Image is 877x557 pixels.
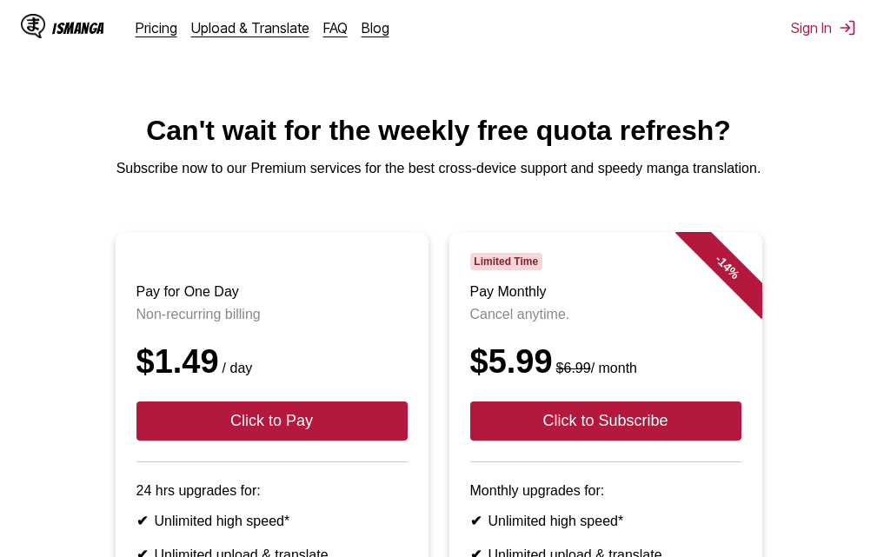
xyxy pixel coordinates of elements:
button: Sign In [791,19,856,36]
a: FAQ [323,19,348,36]
img: IsManga Logo [21,14,45,38]
h1: Can't wait for the weekly free quota refresh? [14,115,863,147]
a: Upload & Translate [191,19,309,36]
span: Limited Time [470,253,542,270]
b: ✔ [470,514,482,528]
h3: Pay Monthly [470,284,741,300]
div: - 14 % [674,215,779,319]
div: $1.49 [136,343,408,381]
button: Click to Pay [136,401,408,441]
small: / day [219,361,253,375]
div: IsManga [52,20,104,36]
small: / month [553,361,637,375]
button: Click to Subscribe [470,401,741,441]
p: 24 hrs upgrades for: [136,483,408,499]
h3: Pay for One Day [136,284,408,300]
a: Blog [362,19,389,36]
p: Monthly upgrades for: [470,483,741,499]
a: Pricing [136,19,177,36]
li: Unlimited high speed* [136,513,408,529]
img: Sign out [839,19,856,36]
p: Cancel anytime. [470,307,741,322]
a: IsManga LogoIsManga [21,14,136,42]
div: $5.99 [470,343,741,381]
p: Subscribe now to our Premium services for the best cross-device support and speedy manga translat... [14,161,863,176]
li: Unlimited high speed* [470,513,741,529]
b: ✔ [136,514,148,528]
s: $6.99 [556,361,591,375]
p: Non-recurring billing [136,307,408,322]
